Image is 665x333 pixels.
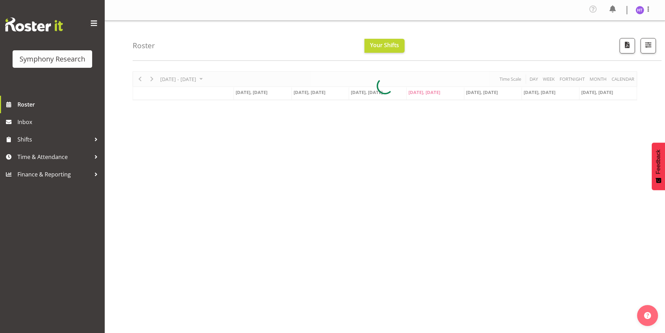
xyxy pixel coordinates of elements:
[17,134,91,145] span: Shifts
[17,169,91,180] span: Finance & Reporting
[17,117,101,127] span: Inbox
[652,143,665,190] button: Feedback - Show survey
[620,38,635,53] button: Download a PDF of the roster according to the set date range.
[364,39,405,53] button: Your Shifts
[641,38,656,53] button: Filter Shifts
[17,99,101,110] span: Roster
[133,42,155,50] h4: Roster
[17,152,91,162] span: Time & Attendance
[644,312,651,319] img: help-xxl-2.png
[5,17,63,31] img: Rosterit website logo
[20,54,85,64] div: Symphony Research
[636,6,644,14] img: hal-thomas1264.jpg
[370,41,399,49] span: Your Shifts
[655,150,662,174] span: Feedback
